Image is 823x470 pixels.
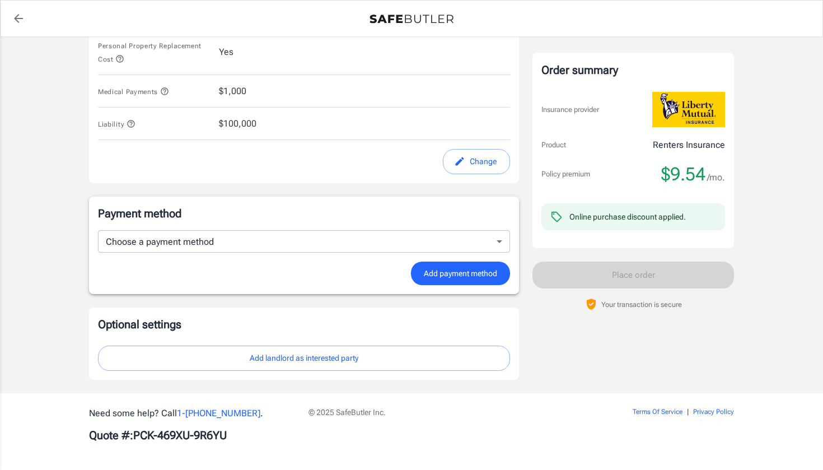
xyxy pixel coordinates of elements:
a: back to quotes [7,7,30,30]
span: $9.54 [661,163,705,185]
img: Back to quotes [370,15,453,24]
p: Insurance provider [541,104,599,115]
p: Need some help? Call . [89,407,295,420]
span: /mo. [707,170,725,185]
div: Order summary [541,62,725,78]
button: Personal Property Replacement Cost [98,39,210,66]
div: Online purchase discount applied. [569,211,686,222]
p: Optional settings [98,317,510,332]
span: Liability [98,120,135,128]
a: Terms Of Service [633,408,682,416]
b: Quote #: PCK-469XU-9R6YU [89,429,227,442]
p: Payment method [98,206,510,221]
span: $100,000 [219,117,256,131]
p: Product [541,139,566,151]
span: Personal Property Replacement Cost [98,42,202,63]
button: Liability [98,117,135,131]
button: edit [443,149,510,174]
span: Medical Payments [98,88,169,96]
button: Add landlord as interested party [98,346,510,371]
p: Policy premium [541,169,590,180]
p: © 2025 SafeButler Inc. [308,407,569,418]
button: Medical Payments [98,85,169,98]
img: Liberty Mutual [652,92,725,127]
p: Renters Insurance [653,138,725,152]
p: Your transaction is secure [601,299,682,310]
span: Yes [219,45,233,59]
a: 1-[PHONE_NUMBER] [177,408,260,418]
a: Privacy Policy [693,408,734,416]
button: Add payment method [411,262,510,286]
span: Add payment method [424,267,497,281]
span: $1,000 [219,85,246,98]
span: | [687,408,689,416]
